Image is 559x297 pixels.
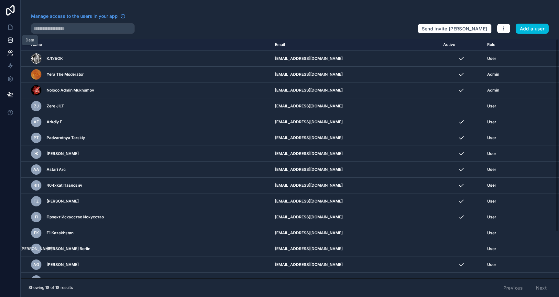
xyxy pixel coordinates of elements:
[34,199,39,204] span: TZ
[271,209,439,225] td: [EMAIL_ADDRESS][DOMAIN_NAME]
[271,162,439,178] td: [EMAIL_ADDRESS][DOMAIN_NAME]
[47,167,66,172] span: Astari Arc
[47,230,73,236] span: F1 Kazakhstan
[34,183,39,188] span: 4П
[271,82,439,98] td: [EMAIL_ADDRESS][DOMAIN_NAME]
[271,130,439,146] td: [EMAIL_ADDRESS][DOMAIN_NAME]
[26,38,34,43] div: Data
[271,39,439,51] th: Email
[33,167,39,172] span: AA
[271,241,439,257] td: [EMAIL_ADDRESS][DOMAIN_NAME]
[47,199,79,204] span: [PERSON_NAME]
[20,246,52,251] span: [PERSON_NAME]
[47,104,64,109] span: Zere JILT
[516,24,549,34] button: Add a user
[271,273,439,289] td: [EMAIL_ADDRESS][DOMAIN_NAME]
[47,183,82,188] span: 404xkat Павлович
[47,72,84,77] span: Yera The Moderator
[21,39,271,51] th: Name
[31,13,118,19] span: Manage access to the users in your app
[418,24,492,34] button: Send invite [PERSON_NAME]
[487,262,496,267] span: User
[31,13,126,19] a: Manage access to the users in your app
[47,151,79,156] span: [PERSON_NAME]
[28,285,73,290] span: Showing 18 of 18 results
[271,51,439,67] td: [EMAIL_ADDRESS][DOMAIN_NAME]
[487,104,496,109] span: User
[487,183,496,188] span: User
[47,135,85,140] span: Padvarotnya Tarskiy
[34,278,39,283] span: АБ
[271,178,439,193] td: [EMAIL_ADDRESS][DOMAIN_NAME]
[271,257,439,273] td: [EMAIL_ADDRESS][DOMAIN_NAME]
[487,56,496,61] span: User
[487,119,496,125] span: User
[33,262,39,267] span: AG
[487,199,496,204] span: User
[47,246,90,251] span: [PERSON_NAME] Berlin
[35,214,38,220] span: П
[271,114,439,130] td: [EMAIL_ADDRESS][DOMAIN_NAME]
[47,214,104,220] span: Проект Искусство Искусство
[487,151,496,156] span: User
[34,119,39,125] span: AF
[34,104,39,109] span: ZJ
[47,119,62,125] span: Arkdiy F
[487,246,496,251] span: User
[487,230,496,236] span: User
[487,72,499,77] span: Admin
[487,167,496,172] span: User
[271,225,439,241] td: [EMAIL_ADDRESS][DOMAIN_NAME]
[271,193,439,209] td: [EMAIL_ADDRESS][DOMAIN_NAME]
[487,135,496,140] span: User
[47,56,63,61] span: КЛУБОК
[487,88,499,93] span: Admin
[21,39,559,278] div: scrollable content
[487,214,496,220] span: User
[34,151,38,156] span: Ж
[483,39,527,51] th: Role
[439,39,483,51] th: Active
[34,230,39,236] span: FK
[487,278,496,283] span: User
[271,67,439,82] td: [EMAIL_ADDRESS][DOMAIN_NAME]
[271,146,439,162] td: [EMAIL_ADDRESS][DOMAIN_NAME]
[47,88,94,93] span: Noloco Admin Mukhumov
[34,135,39,140] span: PT
[271,98,439,114] td: [EMAIL_ADDRESS][DOMAIN_NAME]
[47,278,79,283] span: [PERSON_NAME]
[47,262,79,267] span: [PERSON_NAME]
